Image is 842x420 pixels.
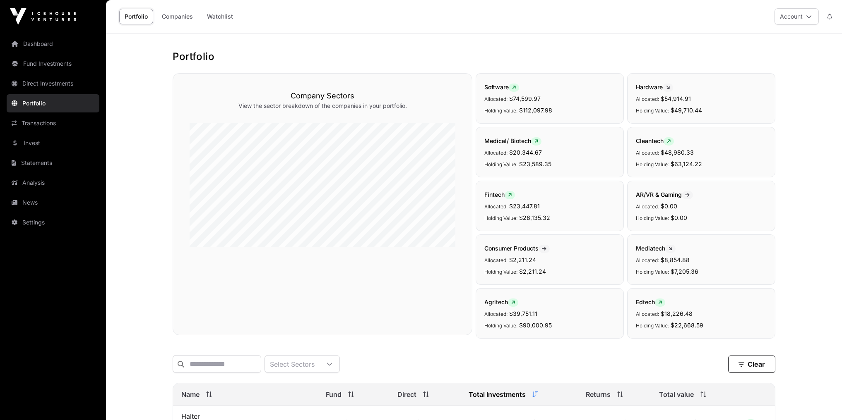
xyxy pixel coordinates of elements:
a: Fund Investments [7,55,99,73]
span: $2,211.24 [509,256,536,263]
span: Allocated: [484,203,508,210]
button: Account [775,8,819,25]
img: Icehouse Ventures Logo [10,8,76,25]
span: $0.00 [661,203,677,210]
span: Direct [397,389,416,399]
span: $39,751.11 [509,310,537,317]
span: Allocated: [636,311,659,317]
button: Clear [728,356,775,373]
span: $49,710.44 [671,107,702,114]
h1: Portfolio [173,50,775,63]
span: Allocated: [484,257,508,263]
a: Statements [7,154,99,172]
span: Allocated: [636,96,659,102]
span: Holding Value: [636,322,669,329]
span: Name [181,389,200,399]
iframe: Chat Widget [801,380,842,420]
span: Allocated: [484,311,508,317]
span: Allocated: [636,257,659,263]
span: $23,447.81 [509,203,540,210]
span: Holding Value: [484,107,517,114]
span: $23,589.35 [519,160,551,167]
a: Dashboard [7,35,99,53]
span: Returns [586,389,611,399]
p: View the sector breakdown of the companies in your portfolio. [190,102,455,110]
span: $54,914.91 [661,95,691,102]
span: Hardware [636,84,673,91]
span: Total value [659,389,694,399]
span: Allocated: [484,96,508,102]
span: $48,980.33 [661,149,694,156]
span: Holding Value: [484,161,517,167]
span: Allocated: [636,203,659,210]
h3: Company Sectors [190,90,455,102]
span: Holding Value: [636,161,669,167]
span: Agritech [484,298,518,305]
span: $18,226.48 [661,310,693,317]
span: Edtech [636,298,665,305]
a: Transactions [7,114,99,132]
span: $20,344.67 [509,149,542,156]
span: $63,124.22 [671,160,702,167]
a: Analysis [7,174,99,192]
span: Allocated: [484,150,508,156]
span: Holding Value: [484,215,517,221]
a: Invest [7,134,99,152]
span: $74,599.97 [509,95,541,102]
a: Companies [156,9,198,24]
a: News [7,193,99,212]
span: $2,211.24 [519,268,546,275]
span: Holding Value: [636,107,669,114]
span: Medical/ Biotech [484,137,541,144]
span: $112,097.98 [519,107,552,114]
span: Software [484,84,519,91]
span: Holding Value: [636,269,669,275]
div: Select Sectors [265,356,320,372]
a: Portfolio [119,9,153,24]
span: $90,000.95 [519,322,552,329]
span: $26,135.32 [519,214,550,221]
span: Holding Value: [636,215,669,221]
span: Fund [326,389,342,399]
span: Mediatech [636,245,676,252]
span: Total Investments [469,389,526,399]
span: Allocated: [636,150,659,156]
span: AR/VR & Gaming [636,191,693,198]
span: Fintech [484,191,515,198]
span: Holding Value: [484,322,517,329]
span: $7,205.36 [671,268,698,275]
a: Portfolio [7,94,99,112]
span: Consumer Products [484,245,550,252]
span: Cleantech [636,137,674,144]
span: $8,854.88 [661,256,690,263]
a: Watchlist [202,9,238,24]
span: $22,668.59 [671,322,703,329]
span: $0.00 [671,214,687,221]
a: Direct Investments [7,74,99,93]
span: Holding Value: [484,269,517,275]
a: Settings [7,213,99,231]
